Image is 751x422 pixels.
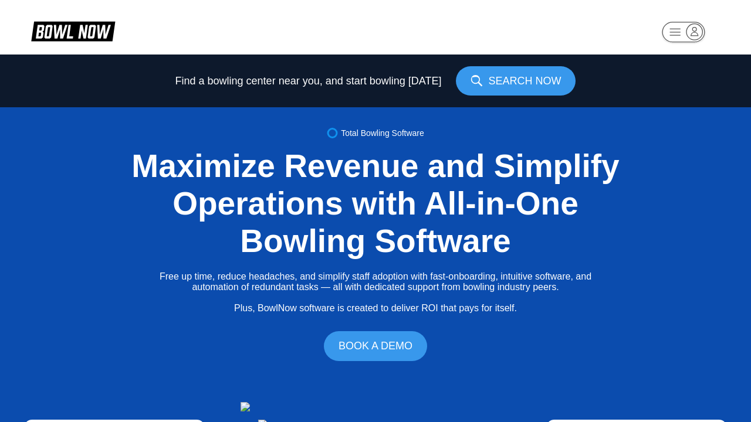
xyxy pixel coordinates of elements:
a: SEARCH NOW [456,66,576,96]
span: Find a bowling center near you, and start bowling [DATE] [175,75,442,87]
div: Maximize Revenue and Simplify Operations with All-in-One Bowling Software [111,147,640,260]
p: Free up time, reduce headaches, and simplify staff adoption with fast-onboarding, intuitive softw... [160,271,591,314]
span: Total Bowling Software [341,128,424,138]
a: BOOK A DEMO [324,331,427,361]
